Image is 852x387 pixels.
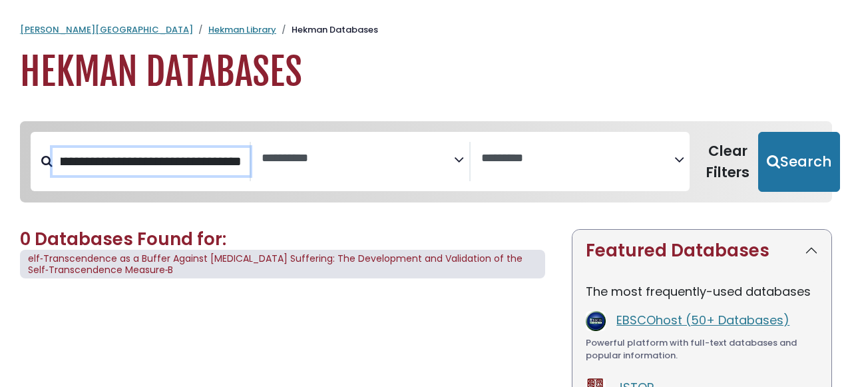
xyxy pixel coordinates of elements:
textarea: Search [262,152,455,166]
div: Powerful platform with full-text databases and popular information. [586,336,818,362]
span: 0 Databases Found for: [20,227,226,251]
button: Submit for Search Results [758,132,840,192]
a: Hekman Library [208,23,276,36]
button: Featured Databases [572,230,831,272]
input: Search database by title or keyword [53,148,250,175]
a: EBSCOhost (50+ Databases) [616,312,789,328]
a: [PERSON_NAME][GEOGRAPHIC_DATA] [20,23,193,36]
span: elf‑Transcendence as a Buffer Against [MEDICAL_DATA] Suffering: The Development and Validation of... [28,252,523,276]
nav: breadcrumb [20,23,832,37]
textarea: Search [481,152,674,166]
nav: Search filters [20,121,832,202]
li: Hekman Databases [276,23,378,37]
h1: Hekman Databases [20,50,832,95]
button: Clear Filters [698,132,758,192]
p: The most frequently-used databases [586,282,818,300]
